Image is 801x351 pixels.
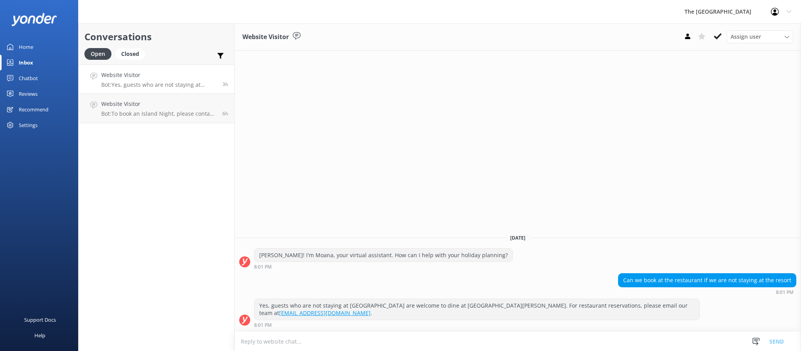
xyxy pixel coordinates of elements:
[12,13,57,26] img: yonder-white-logo.png
[84,48,111,60] div: Open
[101,81,217,88] p: Bot: Yes, guests who are not staying at [GEOGRAPHIC_DATA] are welcome to dine at [GEOGRAPHIC_DATA...
[254,249,512,262] div: [PERSON_NAME]! I'm Moana, your virtual assistant. How can I help with your holiday planning?
[19,102,48,117] div: Recommend
[254,322,700,328] div: 08:01pm 14-Aug-2025 (UTC -10:00) Pacific/Honolulu
[279,309,371,317] a: [EMAIL_ADDRESS][DOMAIN_NAME]
[19,117,38,133] div: Settings
[79,64,234,94] a: Website VisitorBot:Yes, guests who are not staying at [GEOGRAPHIC_DATA] are welcome to dine at [G...
[618,274,796,287] div: Can we book at the restaurant if we are not staying at the resort
[505,235,530,241] span: [DATE]
[727,30,793,43] div: Assign User
[731,32,761,41] span: Assign user
[19,86,38,102] div: Reviews
[101,100,217,108] h4: Website Visitor
[115,49,149,58] a: Closed
[34,328,45,343] div: Help
[254,299,699,320] div: Yes, guests who are not staying at [GEOGRAPHIC_DATA] are welcome to dine at [GEOGRAPHIC_DATA][PER...
[19,70,38,86] div: Chatbot
[84,29,228,44] h2: Conversations
[618,289,796,295] div: 08:01pm 14-Aug-2025 (UTC -10:00) Pacific/Honolulu
[254,323,272,328] strong: 8:01 PM
[115,48,145,60] div: Closed
[24,312,56,328] div: Support Docs
[19,55,33,70] div: Inbox
[19,39,33,55] div: Home
[242,32,289,42] h3: Website Visitor
[84,49,115,58] a: Open
[101,71,217,79] h4: Website Visitor
[222,81,228,88] span: 08:01pm 14-Aug-2025 (UTC -10:00) Pacific/Honolulu
[79,94,234,123] a: Website VisitorBot:To book an Island Night, please contact the restaurant by emailing [EMAIL_ADDR...
[101,110,217,117] p: Bot: To book an Island Night, please contact the restaurant by emailing [EMAIL_ADDRESS][DOMAIN_NA...
[254,265,272,269] strong: 8:01 PM
[254,264,513,269] div: 08:01pm 14-Aug-2025 (UTC -10:00) Pacific/Honolulu
[776,290,794,295] strong: 8:01 PM
[222,110,228,117] span: 04:58pm 14-Aug-2025 (UTC -10:00) Pacific/Honolulu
